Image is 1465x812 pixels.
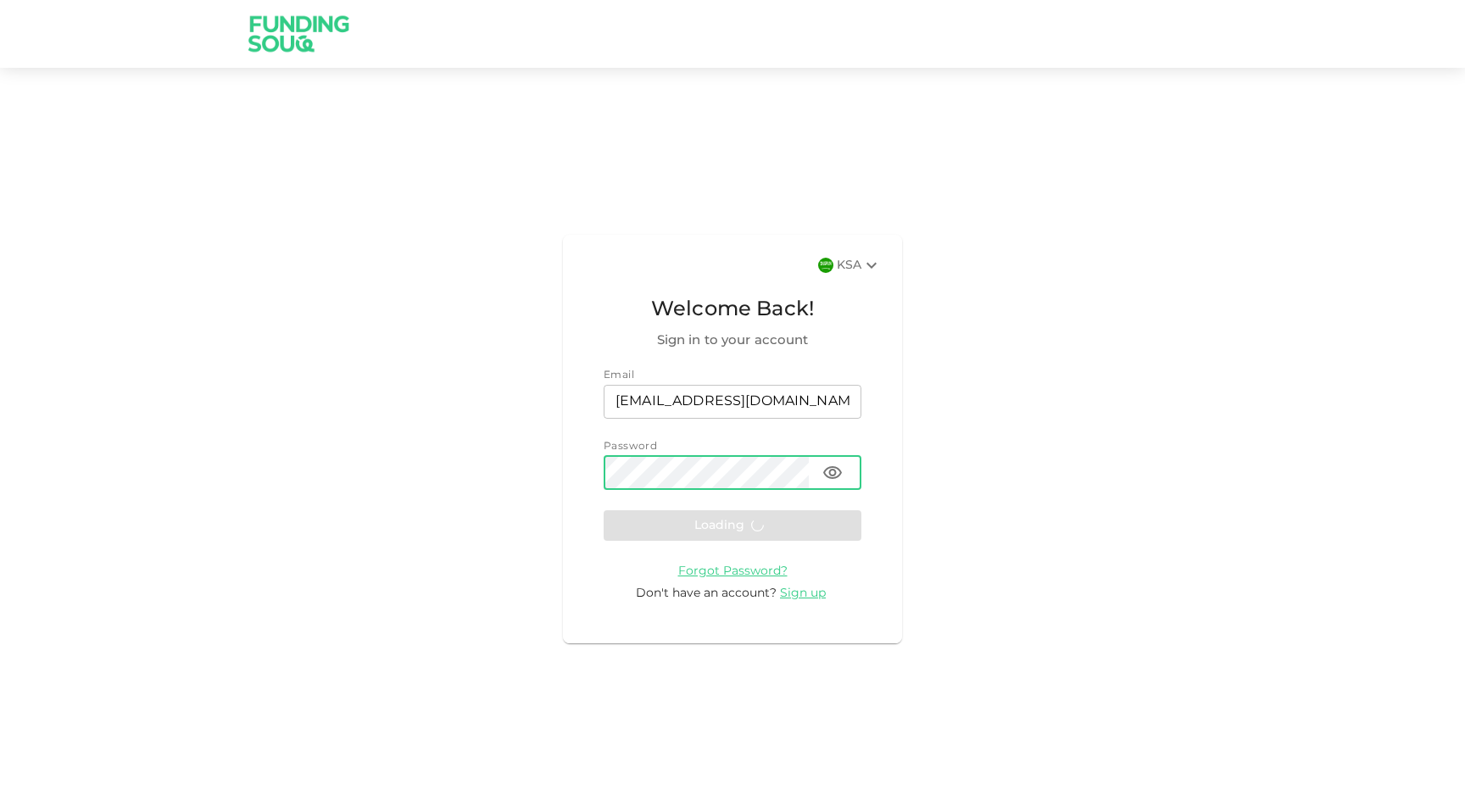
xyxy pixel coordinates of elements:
[678,565,788,577] span: Forgot Password?
[604,331,861,351] span: Sign in to your account
[604,370,634,381] span: Email
[818,258,833,273] img: flag-sa.b9a346574cdc8950dd34b50780441f57.svg
[636,587,777,599] span: Don't have an account?
[837,255,882,275] div: KSA
[678,565,788,577] a: Forgot Password?
[604,385,861,419] input: email
[604,294,861,326] span: Welcome Back!
[780,587,826,599] span: Sign up
[604,456,809,490] input: password
[604,442,657,452] span: Password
